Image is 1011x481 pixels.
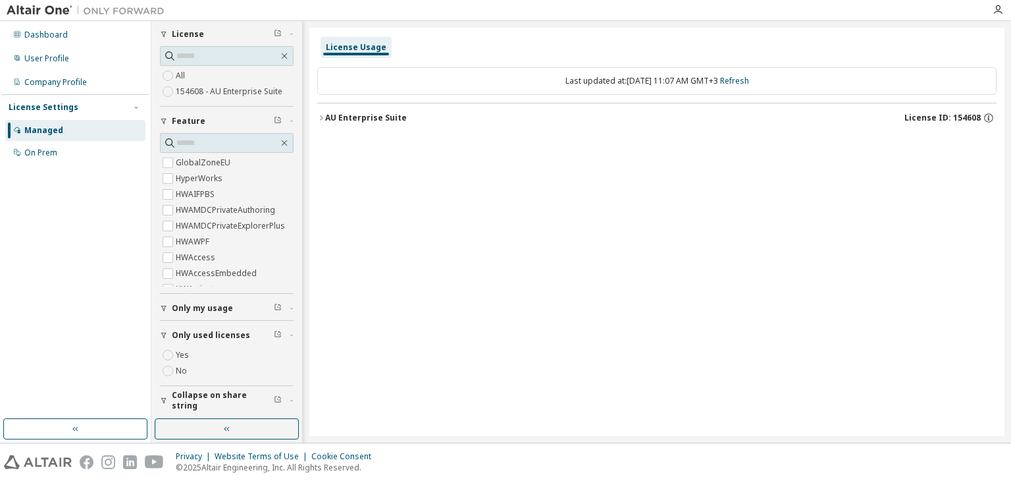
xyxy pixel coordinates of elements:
[160,20,294,49] button: License
[80,455,93,469] img: facebook.svg
[160,386,294,415] button: Collapse on share string
[317,103,997,132] button: AU Enterprise SuiteLicense ID: 154608
[274,116,282,127] span: Clear filter
[274,29,282,40] span: Clear filter
[7,4,171,17] img: Altair One
[274,303,282,314] span: Clear filter
[123,455,137,469] img: linkedin.svg
[9,102,78,113] div: License Settings
[176,218,288,234] label: HWAMDCPrivateExplorerPlus
[176,451,215,462] div: Privacy
[176,186,217,202] label: HWAIFPBS
[176,281,220,297] label: HWActivate
[274,395,282,406] span: Clear filter
[101,455,115,469] img: instagram.svg
[176,363,190,379] label: No
[172,29,204,40] span: License
[24,125,63,136] div: Managed
[176,234,212,250] label: HWAWPF
[4,455,72,469] img: altair_logo.svg
[176,250,218,266] label: HWAccess
[172,116,205,127] span: Feature
[317,67,997,95] div: Last updated at: [DATE] 11:07 AM GMT+3
[176,266,259,281] label: HWAccessEmbedded
[215,451,311,462] div: Website Terms of Use
[720,75,749,86] a: Refresh
[176,155,233,171] label: GlobalZoneEU
[326,42,386,53] div: License Usage
[172,390,274,411] span: Collapse on share string
[176,347,192,363] label: Yes
[176,171,225,186] label: HyperWorks
[160,294,294,323] button: Only my usage
[160,107,294,136] button: Feature
[24,53,69,64] div: User Profile
[325,113,407,123] div: AU Enterprise Suite
[176,68,188,84] label: All
[160,321,294,350] button: Only used licenses
[145,455,164,469] img: youtube.svg
[172,330,250,341] span: Only used licenses
[176,202,278,218] label: HWAMDCPrivateAuthoring
[311,451,379,462] div: Cookie Consent
[274,330,282,341] span: Clear filter
[904,113,981,123] span: License ID: 154608
[24,30,68,40] div: Dashboard
[176,84,285,99] label: 154608 - AU Enterprise Suite
[24,77,87,88] div: Company Profile
[172,303,233,314] span: Only my usage
[24,148,57,158] div: On Prem
[176,462,379,473] p: © 2025 Altair Engineering, Inc. All Rights Reserved.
